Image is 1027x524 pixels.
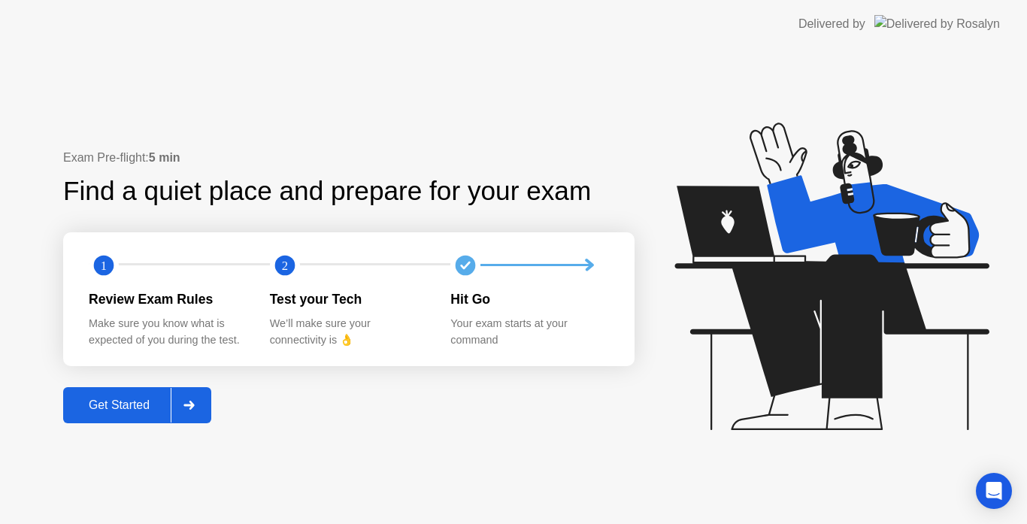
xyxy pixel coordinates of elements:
[282,258,288,272] text: 2
[450,289,607,309] div: Hit Go
[976,473,1012,509] div: Open Intercom Messenger
[89,316,246,348] div: Make sure you know what is expected of you during the test.
[149,151,180,164] b: 5 min
[270,316,427,348] div: We’ll make sure your connectivity is 👌
[63,149,635,167] div: Exam Pre-flight:
[101,258,107,272] text: 1
[450,316,607,348] div: Your exam starts at your command
[270,289,427,309] div: Test your Tech
[89,289,246,309] div: Review Exam Rules
[63,387,211,423] button: Get Started
[874,15,1000,32] img: Delivered by Rosalyn
[68,398,171,412] div: Get Started
[63,171,593,211] div: Find a quiet place and prepare for your exam
[798,15,865,33] div: Delivered by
